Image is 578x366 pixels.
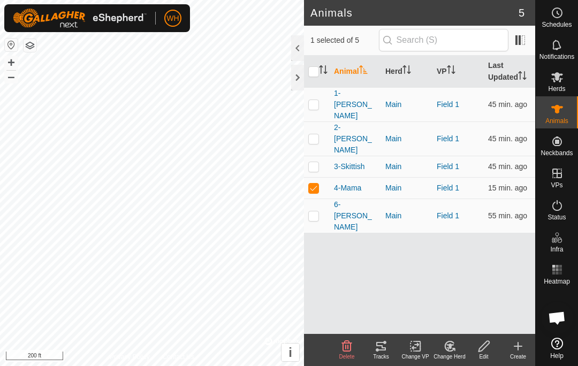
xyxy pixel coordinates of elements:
[334,122,377,156] span: 2-[PERSON_NAME]
[398,353,432,361] div: Change VP
[5,39,18,51] button: Reset Map
[536,333,578,363] a: Help
[364,353,398,361] div: Tracks
[541,302,573,334] div: Open chat
[539,54,574,60] span: Notifications
[547,214,566,220] span: Status
[288,345,292,360] span: i
[385,210,428,222] div: Main
[334,182,361,194] span: 4-Mama
[437,184,459,192] a: Field 1
[518,73,527,81] p-sorticon: Activate to sort
[339,354,355,360] span: Delete
[467,353,501,361] div: Edit
[544,278,570,285] span: Heatmap
[432,56,484,88] th: VP
[334,88,377,121] span: 1-[PERSON_NAME]
[13,9,147,28] img: Gallagher Logo
[437,100,459,109] a: Field 1
[359,67,368,75] p-sorticon: Activate to sort
[545,118,568,124] span: Animals
[385,133,428,144] div: Main
[447,67,455,75] p-sorticon: Activate to sort
[542,21,572,28] span: Schedules
[541,150,573,156] span: Neckbands
[163,352,194,362] a: Contact Us
[488,211,527,220] span: Oct 1, 2025 at 1:31 PM
[488,162,527,171] span: Oct 1, 2025 at 1:41 PM
[402,67,411,75] p-sorticon: Activate to sort
[24,39,36,52] button: Map Layers
[330,56,381,88] th: Animal
[501,353,535,361] div: Create
[519,5,524,21] span: 5
[110,352,150,362] a: Privacy Policy
[488,134,527,143] span: Oct 1, 2025 at 1:41 PM
[488,100,527,109] span: Oct 1, 2025 at 1:41 PM
[334,199,377,233] span: 6-[PERSON_NAME]
[319,67,328,75] p-sorticon: Activate to sort
[166,13,179,24] span: WH
[310,6,519,19] h2: Animals
[385,99,428,110] div: Main
[437,211,459,220] a: Field 1
[550,246,563,253] span: Infra
[5,70,18,83] button: –
[432,353,467,361] div: Change Herd
[381,56,432,88] th: Herd
[334,161,365,172] span: 3-Skittish
[551,182,562,188] span: VPs
[484,56,535,88] th: Last Updated
[385,161,428,172] div: Main
[282,344,299,361] button: i
[310,35,379,46] span: 1 selected of 5
[437,162,459,171] a: Field 1
[550,353,564,359] span: Help
[548,86,565,92] span: Herds
[437,134,459,143] a: Field 1
[379,29,508,51] input: Search (S)
[385,182,428,194] div: Main
[488,184,527,192] span: Oct 1, 2025 at 2:11 PM
[5,56,18,69] button: +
